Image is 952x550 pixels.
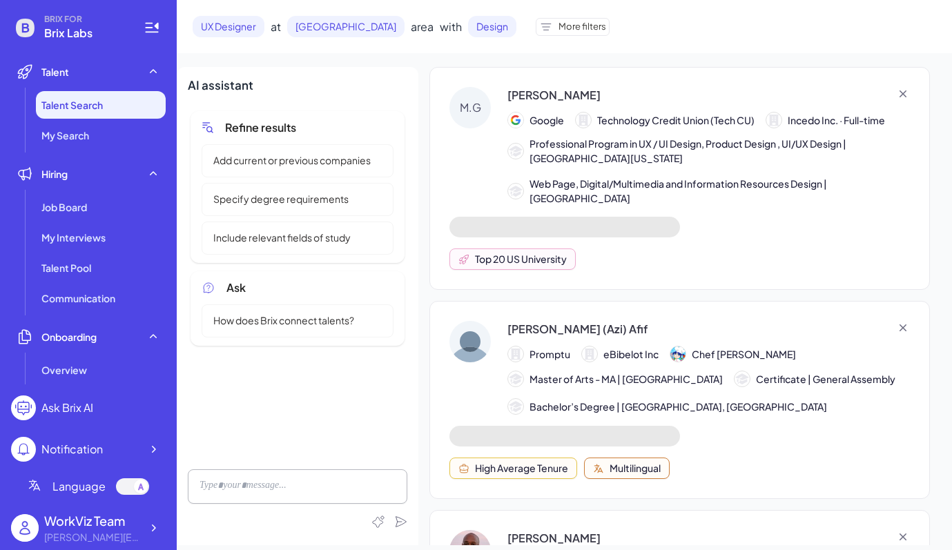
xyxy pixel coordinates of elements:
[41,441,103,458] div: Notification
[11,514,39,542] img: user_logo.png
[507,530,601,547] div: [PERSON_NAME]
[41,291,115,305] span: Communication
[41,400,93,416] div: Ask Brix AI
[205,192,357,206] span: Specify degree requirements
[507,321,648,337] div: [PERSON_NAME] (Azi) Afif
[530,177,910,206] span: Web Page, Digital/Multimedia and Information Resources Design | [GEOGRAPHIC_DATA]
[440,19,462,35] span: with
[475,252,567,266] div: Top 20 US University
[44,25,127,41] span: Brix Labs
[193,16,264,37] span: UX Designer
[44,511,141,530] div: WorkViz Team
[475,461,568,475] div: High Average Tenure
[287,16,405,37] span: [GEOGRAPHIC_DATA]
[205,153,379,168] span: Add current or previous companies
[692,347,796,362] span: Chef [PERSON_NAME]
[530,137,910,166] span: Professional Program in UX / UI Design, Product Design , UI/UX Design | [GEOGRAPHIC_DATA][US_STATE]
[788,113,885,128] span: Incedo Inc. · Full-time
[41,261,91,275] span: Talent Pool
[411,19,434,35] span: area
[41,230,106,244] span: My Interviews
[41,65,69,79] span: Talent
[530,372,723,386] span: Master of Arts - MA | [GEOGRAPHIC_DATA]
[188,77,407,95] div: AI assistant
[530,113,564,128] span: Google
[205,230,359,245] span: Include relevant fields of study
[449,321,491,362] img: Azar (Azi) Afif
[41,128,89,142] span: My Search
[52,478,106,495] span: Language
[508,112,523,128] img: 公司logo
[41,167,68,181] span: Hiring
[205,313,362,328] span: How does Brix connect talents?
[468,16,516,37] span: Design
[41,200,87,214] span: Job Board
[225,119,296,136] span: Refine results
[670,346,686,362] img: 公司logo
[530,347,570,362] span: Promptu
[271,19,281,35] span: at
[507,87,601,104] div: [PERSON_NAME]
[41,330,97,344] span: Onboarding
[44,14,127,25] span: BRIX FOR
[44,530,141,544] div: alex@joinbrix.com
[530,400,827,414] span: Bachelor’s Degree | [GEOGRAPHIC_DATA], [GEOGRAPHIC_DATA]
[449,87,491,128] div: M.G
[597,113,755,128] span: Technology Credit Union (Tech CU)
[610,461,661,475] div: Multilingual
[756,372,895,386] span: Certificate | General Assembly
[558,20,606,34] span: More filters
[603,347,659,362] span: eBibelot Inc
[41,98,103,112] span: Talent Search
[41,363,87,377] span: Overview
[226,279,246,296] span: Ask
